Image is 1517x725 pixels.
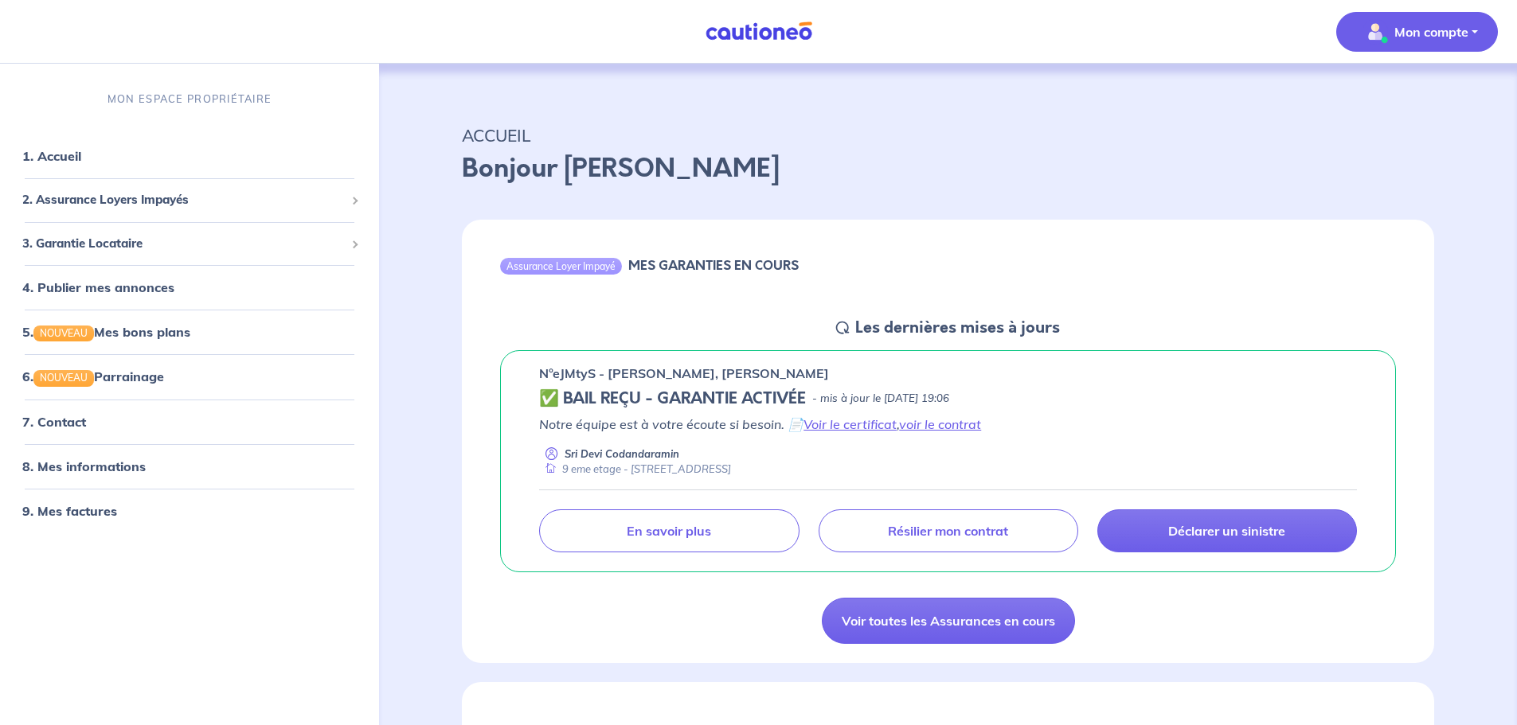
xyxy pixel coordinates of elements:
div: 7. Contact [6,406,373,438]
p: En savoir plus [627,523,711,539]
p: Bonjour [PERSON_NAME] [462,150,1434,188]
div: 6.NOUVEAUParrainage [6,361,373,392]
a: 8. Mes informations [22,458,146,474]
p: Mon compte [1394,22,1468,41]
span: 3. Garantie Locataire [22,235,345,253]
div: 9 eme etage - [STREET_ADDRESS] [539,462,731,477]
p: Notre équipe est à votre écoute si besoin. 📄 , [539,415,1357,434]
a: 7. Contact [22,414,86,430]
span: 2. Assurance Loyers Impayés [22,191,345,209]
div: 5.NOUVEAUMes bons plans [6,316,373,348]
h5: ✅ BAIL REÇU - GARANTIE ACTIVÉE [539,389,806,408]
div: 9. Mes factures [6,495,373,527]
a: Voir le certificat [803,416,897,432]
a: Voir toutes les Assurances en cours [822,598,1075,644]
a: 9. Mes factures [22,503,117,519]
div: 4. Publier mes annonces [6,271,373,303]
a: Résilier mon contrat [819,509,1078,552]
a: voir le contrat [899,416,981,432]
p: Déclarer un sinistre [1168,523,1285,539]
a: En savoir plus [539,509,799,552]
div: 2. Assurance Loyers Impayés [6,185,373,216]
p: n°eJMtyS - [PERSON_NAME], [PERSON_NAME] [539,364,829,383]
div: 8. Mes informations [6,450,373,482]
a: 6.NOUVEAUParrainage [22,368,164,384]
a: 1. Accueil [22,148,81,164]
h6: MES GARANTIES EN COURS [628,258,799,273]
a: 5.NOUVEAUMes bons plans [22,324,190,340]
div: state: CONTRACT-VALIDATED, Context: NEW,CHOOSE-CERTIFICATE,RELATIONSHIP,LESSOR-DOCUMENTS [539,389,1357,408]
p: MON ESPACE PROPRIÉTAIRE [108,92,272,107]
p: Résilier mon contrat [888,523,1008,539]
img: illu_account_valid_menu.svg [1363,19,1388,45]
a: 4. Publier mes annonces [22,279,174,295]
div: 3. Garantie Locataire [6,228,373,259]
p: ACCUEIL [462,121,1434,150]
h5: Les dernières mises à jours [855,318,1060,337]
p: Sri Devi Codandaramin [565,446,679,462]
button: illu_account_valid_menu.svgMon compte [1336,12,1498,52]
div: 1. Accueil [6,140,373,172]
p: - mis à jour le [DATE] 19:06 [812,391,949,407]
img: Cautioneo [699,21,819,41]
a: Déclarer un sinistre [1097,509,1357,552]
div: Assurance Loyer Impayé [500,258,622,274]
